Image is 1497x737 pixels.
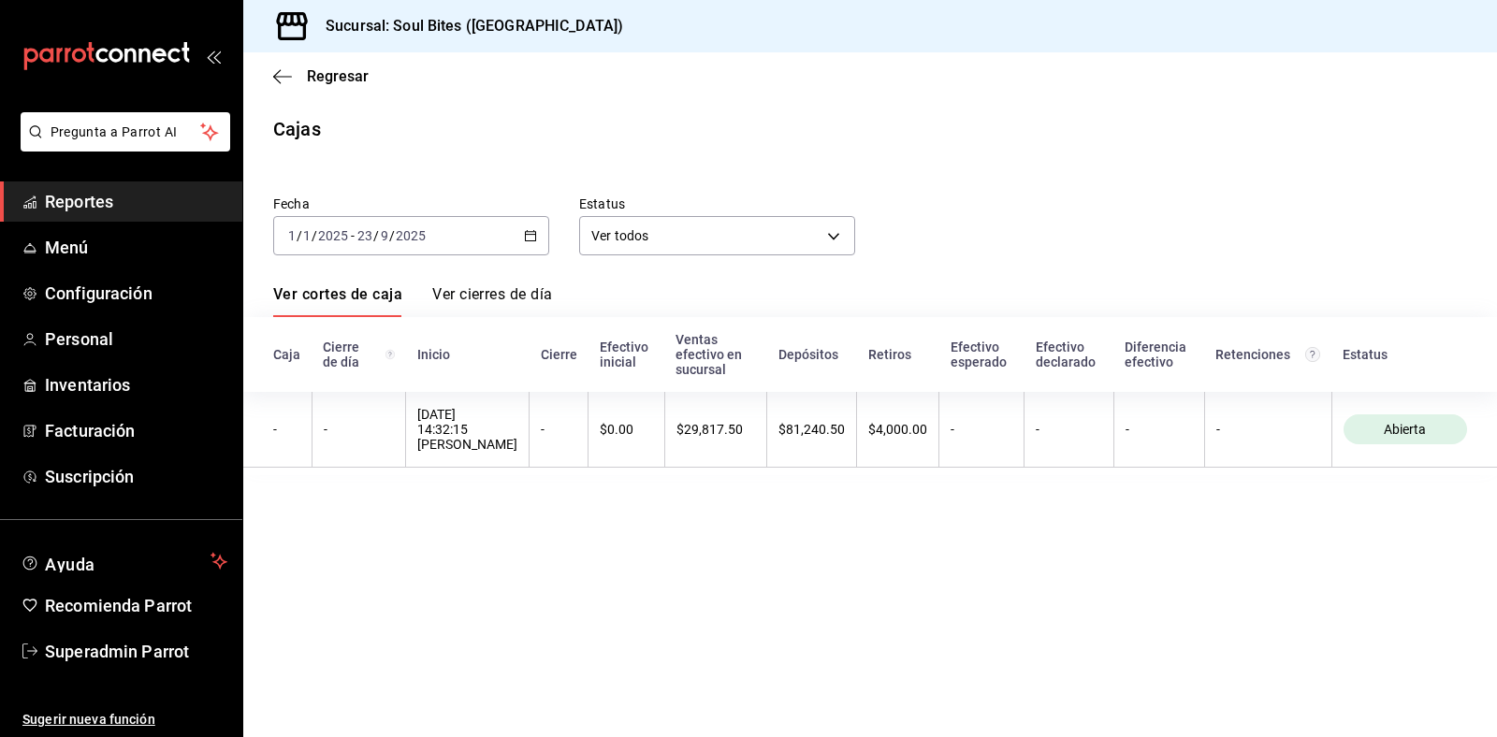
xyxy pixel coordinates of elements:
div: - [1036,422,1101,437]
div: Ventas efectivo en sucursal [676,332,756,377]
div: - [541,422,576,437]
div: - [951,422,1012,437]
span: Pregunta a Parrot AI [51,123,201,142]
div: Caja [273,347,300,362]
input: -- [356,228,373,243]
input: -- [302,228,312,243]
span: Personal [45,326,227,352]
span: Facturación [45,418,227,443]
div: $81,240.50 [778,422,845,437]
div: navigation tabs [273,285,552,317]
div: Efectivo declarado [1036,340,1102,369]
div: Depósitos [778,347,846,362]
h3: Sucursal: Soul Bites ([GEOGRAPHIC_DATA]) [311,15,623,37]
span: Recomienda Parrot [45,593,227,618]
input: -- [380,228,389,243]
div: Cajas [273,115,321,143]
div: $29,817.50 [676,422,756,437]
span: Ayuda [45,550,203,572]
div: $4,000.00 [868,422,927,437]
input: -- [287,228,297,243]
span: Reportes [45,189,227,214]
span: Suscripción [45,464,227,489]
div: Ver todos [579,216,855,255]
span: Sugerir nueva función [22,710,227,730]
button: open_drawer_menu [206,49,221,64]
a: Ver cierres de día [432,285,552,317]
span: Abierta [1376,422,1433,437]
div: Cierre de día [323,340,395,369]
div: $0.00 [600,422,653,437]
div: [DATE] 14:32:15 [PERSON_NAME] [417,407,517,452]
span: / [312,228,317,243]
span: / [389,228,395,243]
span: Regresar [307,67,369,85]
div: Inicio [417,347,518,362]
label: Estatus [579,197,855,210]
div: Diferencia efectivo [1125,340,1193,369]
div: Retiros [868,347,928,362]
svg: El número de cierre de día es consecutivo y consolida todos los cortes de caja previos en un únic... [385,347,395,362]
button: Pregunta a Parrot AI [21,112,230,152]
div: - [324,422,395,437]
label: Fecha [273,197,549,210]
div: Efectivo inicial [600,340,654,369]
div: Estatus [1343,347,1467,362]
svg: Total de retenciones de propinas registradas [1305,347,1320,362]
span: / [373,228,379,243]
input: ---- [395,228,427,243]
div: - [1216,422,1320,437]
span: Menú [45,235,227,260]
div: - [1126,422,1193,437]
div: Efectivo esperado [951,340,1013,369]
div: Retenciones [1215,347,1320,362]
a: Ver cortes de caja [273,285,402,317]
span: - [351,228,355,243]
span: Inventarios [45,372,227,397]
button: Regresar [273,67,369,85]
div: - [273,422,300,437]
span: Superadmin Parrot [45,639,227,664]
span: Configuración [45,281,227,306]
span: / [297,228,302,243]
a: Pregunta a Parrot AI [13,136,230,155]
div: Cierre [541,347,577,362]
input: ---- [317,228,349,243]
